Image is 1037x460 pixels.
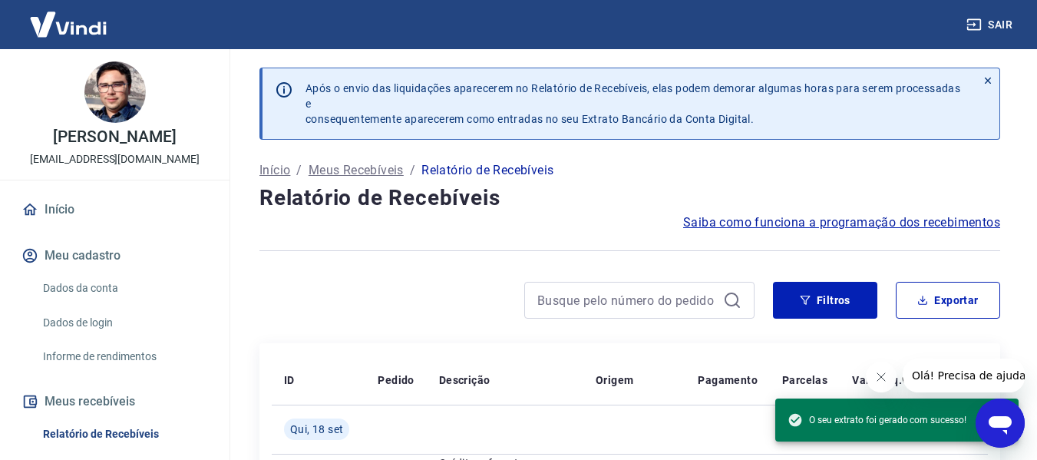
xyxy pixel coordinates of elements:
[296,161,302,180] p: /
[305,81,964,127] p: Após o envio das liquidações aparecerem no Relatório de Recebíveis, elas podem demorar algumas ho...
[866,362,897,392] iframe: Fechar mensagem
[30,151,200,167] p: [EMAIL_ADDRESS][DOMAIN_NAME]
[788,412,966,428] span: O seu extrato foi gerado com sucesso!
[683,213,1000,232] a: Saiba como funciona a programação dos recebimentos
[18,1,118,48] img: Vindi
[782,372,827,388] p: Parcelas
[259,183,1000,213] h4: Relatório de Recebíveis
[309,161,404,180] a: Meus Recebíveis
[439,372,490,388] p: Descrição
[596,372,633,388] p: Origem
[903,359,1025,392] iframe: Mensagem da empresa
[963,11,1019,39] button: Sair
[410,161,415,180] p: /
[259,161,290,180] a: Início
[18,193,211,227] a: Início
[18,385,211,419] button: Meus recebíveis
[18,239,211,273] button: Meu cadastro
[37,341,211,372] a: Informe de rendimentos
[9,11,129,23] span: Olá! Precisa de ajuda?
[37,307,211,339] a: Dados de login
[53,129,176,145] p: [PERSON_NAME]
[37,273,211,304] a: Dados da conta
[421,161,553,180] p: Relatório de Recebíveis
[378,372,414,388] p: Pedido
[896,282,1000,319] button: Exportar
[537,289,717,312] input: Busque pelo número do pedido
[852,372,902,388] p: Valor Líq.
[976,399,1025,448] iframe: Botão para abrir a janela de mensagens
[37,419,211,450] a: Relatório de Recebíveis
[284,372,295,388] p: ID
[84,61,146,123] img: 5f3176ab-3122-416e-a87a-80a4ad3e2de9.jpeg
[290,422,343,437] span: Qui, 18 set
[773,282,877,319] button: Filtros
[698,372,758,388] p: Pagamento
